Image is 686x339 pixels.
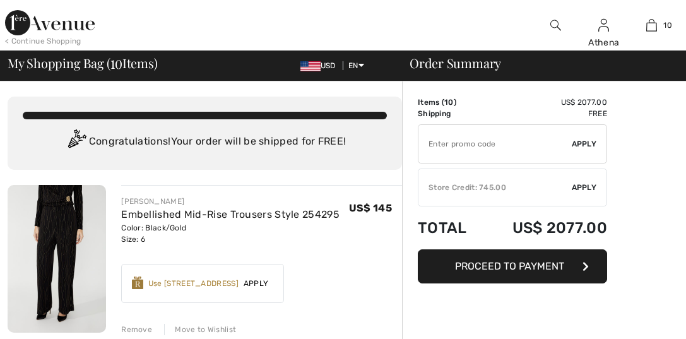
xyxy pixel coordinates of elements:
[64,129,89,155] img: Congratulation2.svg
[418,108,482,119] td: Shipping
[629,18,675,33] a: 10
[598,19,609,31] a: Sign In
[646,18,657,33] img: My Bag
[550,18,561,33] img: search the website
[394,57,678,69] div: Order Summary
[572,182,597,193] span: Apply
[8,57,158,69] span: My Shopping Bag ( Items)
[418,97,482,108] td: Items ( )
[598,18,609,33] img: My Info
[239,278,274,289] span: Apply
[349,202,392,214] span: US$ 145
[482,97,607,108] td: US$ 2077.00
[455,260,564,272] span: Proceed to Payment
[300,61,321,71] img: US Dollar
[300,61,341,70] span: USD
[663,20,672,31] span: 10
[418,125,572,163] input: Promo code
[121,208,340,220] a: Embellished Mid-Rise Trousers Style 254295
[444,98,454,107] span: 10
[164,324,236,335] div: Move to Wishlist
[572,138,597,150] span: Apply
[418,182,572,193] div: Store Credit: 745.00
[110,54,122,70] span: 10
[121,196,340,207] div: [PERSON_NAME]
[482,108,607,119] td: Free
[8,185,106,333] img: Embellished Mid-Rise Trousers Style 254295
[418,206,482,249] td: Total
[581,36,627,49] div: Athena
[23,129,387,155] div: Congratulations! Your order will be shipped for FREE!
[5,10,95,35] img: 1ère Avenue
[121,324,152,335] div: Remove
[121,222,340,245] div: Color: Black/Gold Size: 6
[482,206,607,249] td: US$ 2077.00
[418,249,607,283] button: Proceed to Payment
[5,35,81,47] div: < Continue Shopping
[132,277,143,289] img: Reward-Logo.svg
[348,61,364,70] span: EN
[148,278,239,289] div: Use [STREET_ADDRESS]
